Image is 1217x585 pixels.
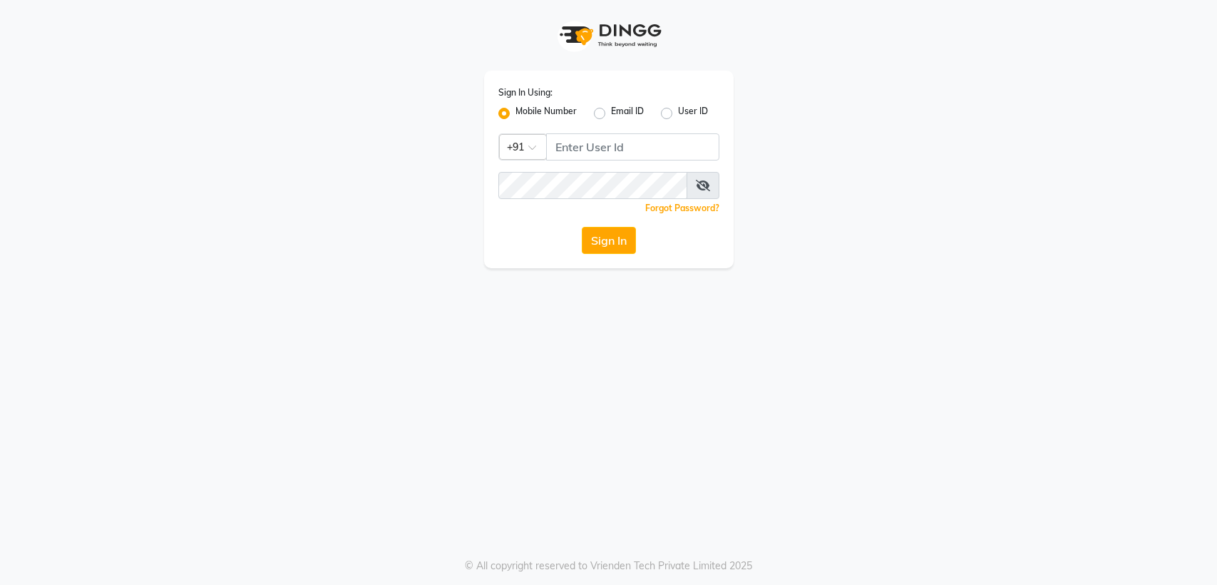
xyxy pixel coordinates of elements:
[582,227,636,254] button: Sign In
[498,86,553,99] label: Sign In Using:
[611,105,644,122] label: Email ID
[678,105,708,122] label: User ID
[645,203,719,213] a: Forgot Password?
[546,133,719,161] input: Username
[552,14,666,56] img: logo1.svg
[515,105,577,122] label: Mobile Number
[498,172,687,199] input: Username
